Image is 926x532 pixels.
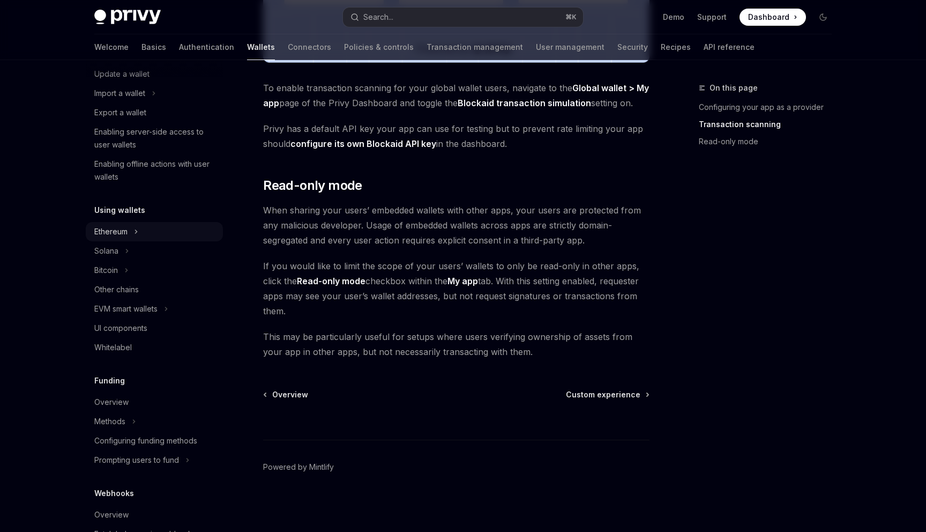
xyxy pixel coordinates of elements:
a: Welcome [94,34,129,60]
div: Whitelabel [94,341,132,354]
a: Basics [141,34,166,60]
a: Overview [86,505,223,524]
div: Bitcoin [94,264,118,277]
h5: Webhooks [94,487,134,500]
button: Toggle dark mode [815,9,832,26]
div: Overview [94,508,129,521]
a: Demo [663,12,684,23]
span: Custom experience [566,389,640,400]
strong: My app [447,276,478,286]
span: Dashboard [748,12,789,23]
a: Dashboard [740,9,806,26]
a: Recipes [661,34,691,60]
a: Read-only mode [699,133,840,150]
span: Read-only mode [263,177,362,194]
a: Custom experience [566,389,648,400]
span: If you would like to limit the scope of your users’ wallets to only be read-only in other apps, c... [263,258,649,319]
a: Enabling offline actions with user wallets [86,154,223,187]
div: Import a wallet [94,87,145,100]
span: To enable transaction scanning for your global wallet users, navigate to the page of the Privy Da... [263,80,649,110]
button: Import a wallet [86,84,223,103]
span: Overview [272,389,308,400]
a: Security [617,34,648,60]
img: dark logo [94,10,161,25]
a: Wallets [247,34,275,60]
a: Transaction management [427,34,523,60]
h5: Using wallets [94,204,145,217]
span: On this page [710,82,758,94]
button: Ethereum [86,222,223,241]
a: Powered by Mintlify [263,462,334,472]
div: EVM smart wallets [94,302,158,315]
a: Configuring your app as a provider [699,99,840,116]
button: Methods [86,412,223,431]
div: Export a wallet [94,106,146,119]
div: Other chains [94,283,139,296]
div: Search... [363,11,393,24]
a: Authentication [179,34,234,60]
button: Search...⌘K [343,8,583,27]
div: Prompting users to fund [94,454,179,467]
a: Whitelabel [86,338,223,357]
span: ⌘ K [565,13,577,21]
a: Transaction scanning [699,116,840,133]
a: API reference [704,34,755,60]
a: Configuring funding methods [86,431,223,450]
div: Configuring funding methods [94,434,197,447]
a: Other chains [86,280,223,299]
strong: configure its own Blockaid API key [290,138,436,149]
a: Overview [264,389,308,400]
div: Methods [94,415,125,428]
a: Support [697,12,727,23]
a: Policies & controls [344,34,414,60]
a: User management [536,34,604,60]
a: Connectors [288,34,331,60]
button: Solana [86,241,223,261]
button: Bitcoin [86,261,223,280]
div: Ethereum [94,225,128,238]
a: Global wallet > My app [263,83,649,109]
a: Enabling server-side access to user wallets [86,122,223,154]
span: When sharing your users’ embedded wallets with other apps, your users are protected from any mali... [263,203,649,248]
div: Solana [94,245,118,257]
div: Enabling server-side access to user wallets [94,125,216,151]
span: Privy has a default API key your app can use for testing but to prevent rate limiting your app sh... [263,121,649,151]
div: UI components [94,322,147,335]
a: UI components [86,319,223,338]
div: Overview [94,396,129,409]
a: Export a wallet [86,103,223,122]
strong: Read-only mode [297,276,365,286]
div: Enabling offline actions with user wallets [94,158,216,183]
button: EVM smart wallets [86,299,223,319]
button: Prompting users to fund [86,450,223,470]
h5: Funding [94,374,125,387]
a: My app [447,276,478,287]
span: This may be particularly useful for setups where users verifying ownership of assets from your ap... [263,329,649,359]
strong: Blockaid transaction simulation [458,98,591,108]
a: Overview [86,393,223,412]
